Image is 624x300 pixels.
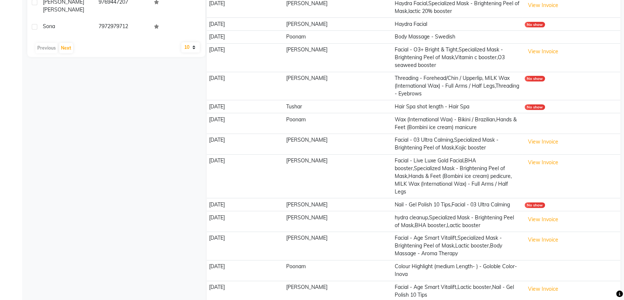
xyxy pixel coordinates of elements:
[284,72,392,100] td: [PERSON_NAME]
[207,198,284,211] td: [DATE]
[94,18,150,36] td: 7972979712
[207,43,284,72] td: [DATE]
[284,100,392,113] td: Tushar
[392,113,522,134] td: Wax (International Wax) - Bikini / Brazilian,Hands & Feet (Bombini ice cream) manicure
[392,100,522,113] td: Hair Spa shot length - Hair Spa
[207,113,284,134] td: [DATE]
[207,211,284,232] td: [DATE]
[284,43,392,72] td: [PERSON_NAME]
[207,134,284,154] td: [DATE]
[284,31,392,44] td: Poonam
[525,283,562,295] button: View Invoice
[284,154,392,198] td: [PERSON_NAME]
[207,72,284,100] td: [DATE]
[525,46,562,57] button: View Invoice
[525,202,545,208] div: No show
[392,18,522,31] td: Haydra Facial
[43,6,84,13] span: [PERSON_NAME]
[392,134,522,154] td: Facial - 03 Ultra Calming,Specialized Mask - Brightening Peel of Mask,Kojic booster
[207,260,284,281] td: [DATE]
[525,76,545,81] div: No show
[525,234,562,246] button: View Invoice
[392,198,522,211] td: Nail - Gel Polish 10 Tips,Facial - 03 Ultra Calming
[525,214,562,225] button: View Invoice
[207,154,284,198] td: [DATE]
[525,157,562,168] button: View Invoice
[392,260,522,281] td: Colour Highlight (medium Length- ) - Goloble Color- Inova
[392,43,522,72] td: Facial - O3+ Bright & Tight,Specialized Mask - Brightening Peel of Mask,Vitamin c booster,O3 seaw...
[284,134,392,154] td: [PERSON_NAME]
[392,72,522,100] td: Threading - Forehead/Chin / Upperlip, MILK Wax (International Wax) - Full Arms / Half Legs,Thread...
[207,100,284,113] td: [DATE]
[525,104,545,110] div: No show
[392,154,522,198] td: Facial - Live Luxe Gold Facial,BHA booster,Specialized Mask - Brightening Peel of Mask,Hands & Fe...
[284,113,392,134] td: Poonam
[207,31,284,44] td: [DATE]
[43,23,55,30] span: Sona
[284,260,392,281] td: Poonam
[207,232,284,260] td: [DATE]
[392,211,522,232] td: hydra cleanup,Specialized Mask - Brightening Peel of Mask,BHA booster,Lactic booster
[284,232,392,260] td: [PERSON_NAME]
[284,18,392,31] td: [PERSON_NAME]
[284,198,392,211] td: [PERSON_NAME]
[525,136,562,148] button: View Invoice
[392,232,522,260] td: Facial - Age Smart Vitalift,Specialized Mask - Brightening Peel of Mask,Lactic booster,Body Massa...
[525,22,545,27] div: No show
[59,43,73,53] button: Next
[207,18,284,31] td: [DATE]
[392,31,522,44] td: Body Massage - Swedish
[284,211,392,232] td: [PERSON_NAME]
